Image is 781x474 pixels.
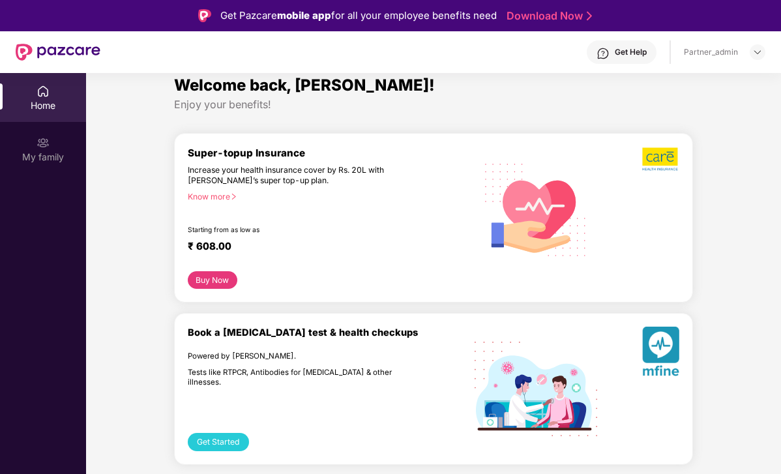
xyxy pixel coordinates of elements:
[37,85,50,98] img: svg+xml;base64,PHN2ZyBpZD0iSG9tZSIgeG1sbnM9Imh0dHA6Ly93d3cudzMub3JnLzIwMDAvc3ZnIiB3aWR0aD0iMjAiIG...
[277,9,331,22] strong: mobile app
[220,8,497,23] div: Get Pazcare for all your employee benefits need
[174,76,435,95] span: Welcome back, [PERSON_NAME]!
[684,47,738,57] div: Partner_admin
[642,147,679,171] img: b5dec4f62d2307b9de63beb79f102df3.png
[188,433,248,451] button: Get Started
[188,165,418,186] div: Increase your health insurance cover by Rs. 20L with [PERSON_NAME]’s super top-up plan.
[188,147,475,159] div: Super-topup Insurance
[188,271,237,289] button: Buy Now
[752,47,763,57] img: svg+xml;base64,PHN2ZyBpZD0iRHJvcGRvd24tMzJ4MzIiIHhtbG5zPSJodHRwOi8vd3d3LnczLm9yZy8yMDAwL3N2ZyIgd2...
[475,147,597,272] img: svg+xml;base64,PHN2ZyB4bWxucz0iaHR0cDovL3d3dy53My5vcmcvMjAwMC9zdmciIHhtbG5zOnhsaW5rPSJodHRwOi8vd3...
[475,342,597,436] img: svg+xml;base64,PHN2ZyB4bWxucz0iaHR0cDovL3d3dy53My5vcmcvMjAwMC9zdmciIHdpZHRoPSIxOTIiIGhlaWdodD0iMT...
[188,240,462,256] div: ₹ 608.00
[188,226,419,235] div: Starting from as low as
[16,44,100,61] img: New Pazcare Logo
[615,47,647,57] div: Get Help
[642,327,679,381] img: svg+xml;base64,PHN2ZyB4bWxucz0iaHR0cDovL3d3dy53My5vcmcvMjAwMC9zdmciIHhtbG5zOnhsaW5rPSJodHRwOi8vd3...
[507,9,588,23] a: Download Now
[188,327,475,338] div: Book a [MEDICAL_DATA] test & health checkups
[198,9,211,22] img: Logo
[188,192,467,201] div: Know more
[188,351,418,361] div: Powered by [PERSON_NAME].
[188,368,418,388] div: Tests like RTPCR, Antibodies for [MEDICAL_DATA] & other illnesses.
[587,9,592,23] img: Stroke
[597,47,610,60] img: svg+xml;base64,PHN2ZyBpZD0iSGVscC0zMngzMiIgeG1sbnM9Imh0dHA6Ly93d3cudzMub3JnLzIwMDAvc3ZnIiB3aWR0aD...
[230,193,237,200] span: right
[174,98,693,111] div: Enjoy your benefits!
[37,136,50,149] img: svg+xml;base64,PHN2ZyB3aWR0aD0iMjAiIGhlaWdodD0iMjAiIHZpZXdCb3g9IjAgMCAyMCAyMCIgZmlsbD0ibm9uZSIgeG...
